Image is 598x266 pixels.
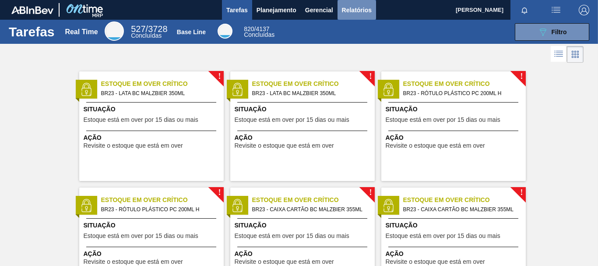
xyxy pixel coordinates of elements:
img: status [231,83,244,96]
span: BR23 - RÓTULO PLÁSTICO PC 200ML H [403,89,519,98]
h1: Tarefas [9,27,55,37]
span: Ação [84,249,222,259]
span: Planejamento [257,5,296,15]
img: status [231,199,244,212]
img: status [382,199,395,212]
span: / 4137 [244,25,269,32]
div: Visão em Cards [567,46,584,63]
span: Estoque em Over Crítico [101,79,224,89]
span: Revisite o estoque que está em over [235,142,334,149]
div: Real Time [105,21,124,41]
span: Estoque em Over Crítico [252,79,375,89]
span: Situação [84,105,222,114]
span: Situação [386,221,524,230]
span: Revisite o estoque que está em over [386,142,485,149]
span: Estoque em Over Crítico [101,195,224,205]
span: ! [369,189,372,196]
span: Estoque está em over por 15 dias ou mais [84,233,198,239]
span: Situação [235,221,373,230]
span: Concluídas [131,32,162,39]
div: Base Line [218,24,232,39]
span: Ação [235,133,373,142]
span: Estoque está em over por 15 dias ou mais [386,117,500,123]
img: status [382,83,395,96]
span: Situação [235,105,373,114]
span: Situação [386,105,524,114]
img: status [80,199,93,212]
span: ! [520,73,523,80]
span: Filtro [552,28,567,35]
span: Estoque em Over Crítico [252,195,375,205]
span: ! [369,73,372,80]
span: 820 [244,25,254,32]
span: Estoque está em over por 15 dias ou mais [235,117,349,123]
span: Ação [386,133,524,142]
span: Situação [84,221,222,230]
img: TNhmsLtSVTkK8tSr43FrP2fwEKptu5GPRR3wAAAABJRU5ErkJggg== [11,6,53,14]
span: Revisite o estoque que está em over [84,142,183,149]
span: Ação [386,249,524,259]
span: Relatórios [342,5,372,15]
span: Ação [84,133,222,142]
span: Revisite o estoque que está em over [235,259,334,265]
button: Notificações [510,4,538,16]
span: Ação [235,249,373,259]
span: 527 [131,24,145,34]
div: Base Line [244,26,274,38]
span: BR23 - LATA BC MALZBIER 350ML [101,89,217,98]
span: Estoque em Over Crítico [403,79,526,89]
div: Real Time [65,28,98,36]
img: userActions [551,5,561,15]
span: Estoque está em over por 15 dias ou mais [386,233,500,239]
span: ! [218,189,221,196]
span: Gerencial [305,5,333,15]
span: BR23 - CAIXA CARTÃO BC MALZBIER 355ML [252,205,368,214]
div: Base Line [177,28,206,35]
span: Estoque em Over Crítico [403,195,526,205]
span: BR23 - CAIXA CARTÃO BC MALZBIER 355ML [403,205,519,214]
img: status [80,83,93,96]
span: BR23 - RÓTULO PLÁSTICO PC 200ML H [101,205,217,214]
span: Tarefas [226,5,248,15]
div: Real Time [131,25,167,39]
span: Estoque está em over por 15 dias ou mais [84,117,198,123]
span: BR23 - LATA BC MALZBIER 350ML [252,89,368,98]
span: Estoque está em over por 15 dias ou mais [235,233,349,239]
span: Revisite o estoque que está em over [84,259,183,265]
span: ! [520,189,523,196]
span: ! [218,73,221,80]
div: Visão em Lista [551,46,567,63]
span: Concluídas [244,31,274,38]
span: / 3728 [131,24,167,34]
span: Revisite o estoque que está em over [386,259,485,265]
button: Filtro [515,23,589,41]
img: Logout [579,5,589,15]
